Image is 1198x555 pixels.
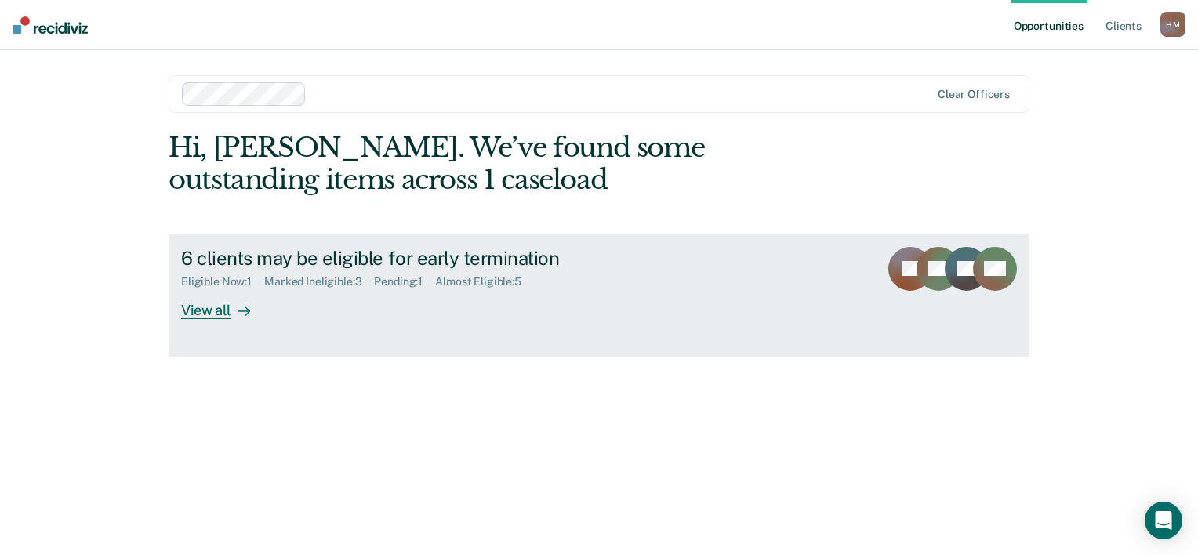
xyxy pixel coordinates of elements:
div: View all [181,288,269,319]
div: Marked Ineligible : 3 [264,275,374,288]
div: 6 clients may be eligible for early termination [181,247,732,270]
div: Open Intercom Messenger [1145,502,1182,539]
div: Pending : 1 [374,275,435,288]
div: Almost Eligible : 5 [435,275,534,288]
a: 6 clients may be eligible for early terminationEligible Now:1Marked Ineligible:3Pending:1Almost E... [169,234,1029,357]
div: Eligible Now : 1 [181,275,264,288]
div: H M [1160,12,1185,37]
img: Recidiviz [13,16,88,34]
div: Hi, [PERSON_NAME]. We’ve found some outstanding items across 1 caseload [169,132,857,196]
div: Clear officers [938,88,1010,101]
button: HM [1160,12,1185,37]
